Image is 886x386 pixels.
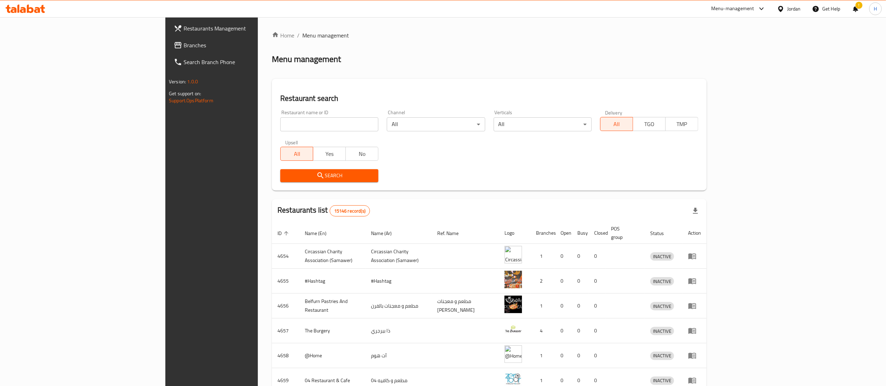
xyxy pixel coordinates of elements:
div: Menu [688,252,701,260]
img: ​Circassian ​Charity ​Association​ (Samawer) [504,246,522,263]
td: 0 [589,244,605,269]
button: TGO [633,117,666,131]
span: Restaurants Management [184,24,308,33]
img: #Hashtag [504,271,522,288]
td: 0 [555,244,572,269]
span: INACTIVE [650,377,674,385]
td: 1 [530,244,555,269]
td: 0 [555,294,572,318]
td: 0 [572,269,589,294]
span: INACTIVE [650,352,674,360]
span: All [603,119,630,129]
div: Menu [688,351,701,360]
input: Search for restaurant name or ID.. [280,117,378,131]
span: POS group [611,225,636,241]
td: 0 [555,318,572,343]
th: Branches [530,222,555,244]
span: Ref. Name [437,229,468,237]
span: Search [286,171,373,180]
td: 0 [589,318,605,343]
td: مطعم و معجنات بالفرن [365,294,432,318]
span: Get support on: [169,89,201,98]
span: H [874,5,877,13]
span: INACTIVE [650,302,674,310]
td: 0 [555,269,572,294]
img: @Home [504,345,522,363]
span: No [349,149,376,159]
span: Menu management [302,31,349,40]
span: 15146 record(s) [330,208,370,214]
span: INACTIVE [650,277,674,285]
a: Search Branch Phone [168,54,313,70]
div: Menu [688,302,701,310]
a: Restaurants Management [168,20,313,37]
div: All [387,117,485,131]
td: Belfurn Pastries And Restaurant [299,294,365,318]
div: Menu [688,326,701,335]
td: 0 [572,343,589,368]
a: Branches [168,37,313,54]
td: 4 [530,318,555,343]
h2: Restaurant search [280,93,698,104]
span: TGO [636,119,663,129]
div: INACTIVE [650,277,674,285]
td: 0 [572,244,589,269]
td: @Home [299,343,365,368]
div: All [494,117,592,131]
span: 1.0.0 [187,77,198,86]
label: Delivery [605,110,623,115]
span: INACTIVE [650,253,674,261]
span: TMP [668,119,695,129]
th: Logo [499,222,530,244]
td: ​Circassian ​Charity ​Association​ (Samawer) [299,244,365,269]
td: 0 [589,343,605,368]
a: Support.OpsPlatform [169,96,213,105]
span: Name (Ar) [371,229,401,237]
td: 0 [555,343,572,368]
td: 0 [572,318,589,343]
td: 1 [530,343,555,368]
span: All [283,149,310,159]
div: Menu-management [711,5,754,13]
span: Version: [169,77,186,86]
th: Action [682,222,707,244]
td: آت هوم [365,343,432,368]
div: Jordan [787,5,801,13]
div: Menu [688,376,701,385]
span: Name (En) [305,229,336,237]
th: Busy [572,222,589,244]
span: Search Branch Phone [184,58,308,66]
div: Export file [687,202,704,219]
td: 0 [572,294,589,318]
nav: breadcrumb [272,31,707,40]
button: Yes [313,147,346,161]
td: #Hashtag [299,269,365,294]
th: Closed [589,222,605,244]
span: ID [277,229,291,237]
button: All [280,147,313,161]
div: Menu [688,277,701,285]
button: Search [280,169,378,182]
h2: Restaurants list [277,205,370,216]
img: The Burgery [504,320,522,338]
td: 0 [589,269,605,294]
label: Upsell [285,140,298,145]
div: INACTIVE [650,252,674,261]
td: 2 [530,269,555,294]
button: TMP [665,117,698,131]
td: 0 [589,294,605,318]
span: INACTIVE [650,327,674,335]
td: #Hashtag [365,269,432,294]
th: Open [555,222,572,244]
span: Status [650,229,673,237]
td: 1 [530,294,555,318]
td: ذا بيرجري [365,318,432,343]
span: Branches [184,41,308,49]
button: All [600,117,633,131]
button: No [345,147,378,161]
td: The Burgery [299,318,365,343]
